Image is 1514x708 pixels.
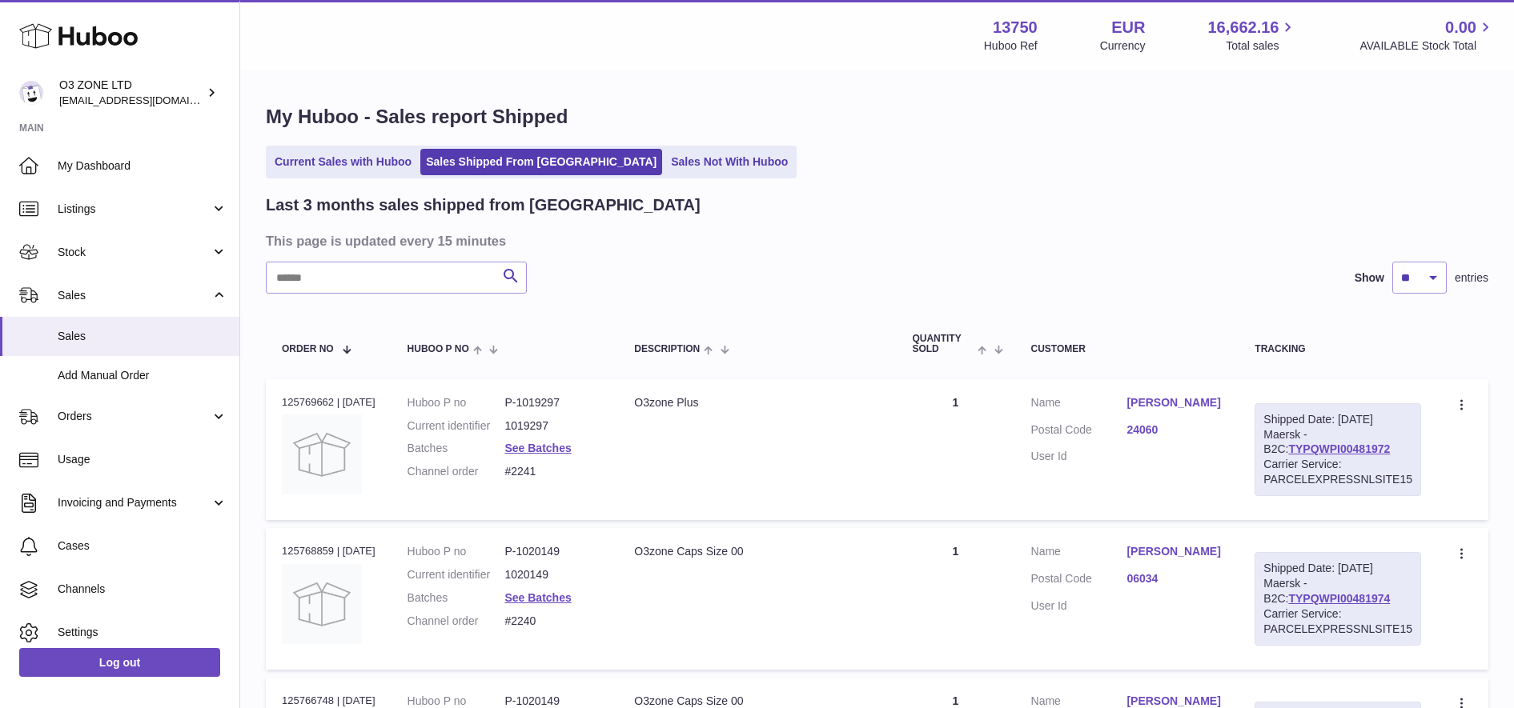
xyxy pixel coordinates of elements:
[1263,412,1412,427] div: Shipped Date: [DATE]
[58,288,211,303] span: Sales
[58,452,227,467] span: Usage
[58,245,211,260] span: Stock
[408,395,505,410] dt: Huboo P no
[634,544,880,559] div: O3zone Caps Size 00
[408,464,505,479] dt: Channel order
[58,495,211,510] span: Invoicing and Payments
[59,78,203,108] div: O3 ZONE LTD
[408,590,505,606] dt: Batches
[504,464,602,479] dd: #2241
[1126,544,1223,559] a: [PERSON_NAME]
[19,81,43,105] img: hello@o3zoneltd.co.uk
[408,614,505,629] dt: Channel order
[1126,422,1223,438] a: 24060
[282,544,375,558] div: 125768859 | [DATE]
[634,395,880,410] div: O3zone Plus
[1100,38,1146,54] div: Currency
[1355,270,1384,286] label: Show
[1263,561,1412,576] div: Shipped Date: [DATE]
[1445,17,1476,38] span: 0.00
[408,567,505,582] dt: Current identifier
[993,17,1038,38] strong: 13750
[1126,395,1223,410] a: [PERSON_NAME]
[504,591,571,604] a: See Batches
[1263,457,1412,487] div: Carrier Service: PARCELEXPRESSNLSITE15
[266,232,1484,250] h3: This page is updated every 15 minutes
[408,544,505,559] dt: Huboo P no
[408,441,505,456] dt: Batches
[58,582,227,597] span: Channels
[58,202,211,217] span: Listings
[1031,598,1127,614] dt: User Id
[58,625,227,640] span: Settings
[1255,344,1421,354] div: Tracking
[1031,422,1127,442] dt: Postal Code
[282,694,375,708] div: 125766748 | [DATE]
[282,344,334,354] span: Order No
[1255,403,1421,496] div: Maersk - B2C:
[282,414,362,494] img: no-photo-large.jpg
[58,409,211,424] span: Orders
[408,344,469,354] span: Huboo P no
[504,395,602,410] dd: P-1019297
[504,567,602,582] dd: 1020149
[504,614,602,629] dd: #2240
[504,442,571,454] a: See Batches
[984,38,1038,54] div: Huboo Ref
[1207,17,1297,54] a: 16,662.16 Total sales
[58,158,227,174] span: My Dashboard
[266,104,1488,130] h1: My Huboo - Sales report Shipped
[58,368,227,383] span: Add Manual Order
[1226,38,1297,54] span: Total sales
[408,418,505,434] dt: Current identifier
[504,544,602,559] dd: P-1020149
[1031,344,1223,354] div: Customer
[282,395,375,410] div: 125769662 | [DATE]
[504,418,602,434] dd: 1019297
[1031,449,1127,464] dt: User Id
[282,564,362,644] img: no-photo-large.jpg
[1111,17,1145,38] strong: EUR
[1255,552,1421,645] div: Maersk - B2C:
[634,344,700,354] span: Description
[1126,571,1223,586] a: 06034
[420,149,662,175] a: Sales Shipped From [GEOGRAPHIC_DATA]
[665,149,793,175] a: Sales Not With Huboo
[59,94,235,106] span: [EMAIL_ADDRESS][DOMAIN_NAME]
[19,648,220,677] a: Log out
[896,379,1014,520] td: 1
[1031,571,1127,590] dt: Postal Code
[1288,442,1390,455] a: TYPQWPI00481972
[1359,17,1495,54] a: 0.00 AVAILABLE Stock Total
[896,528,1014,669] td: 1
[269,149,417,175] a: Current Sales with Huboo
[1359,38,1495,54] span: AVAILABLE Stock Total
[1455,270,1488,286] span: entries
[266,194,701,216] h2: Last 3 months sales shipped from [GEOGRAPHIC_DATA]
[58,329,227,344] span: Sales
[1288,592,1390,605] a: TYPQWPI00481974
[58,538,227,554] span: Cases
[1207,17,1279,38] span: 16,662.16
[1263,606,1412,637] div: Carrier Service: PARCELEXPRESSNLSITE15
[1031,395,1127,414] dt: Name
[1031,544,1127,563] dt: Name
[912,334,974,354] span: Quantity Sold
